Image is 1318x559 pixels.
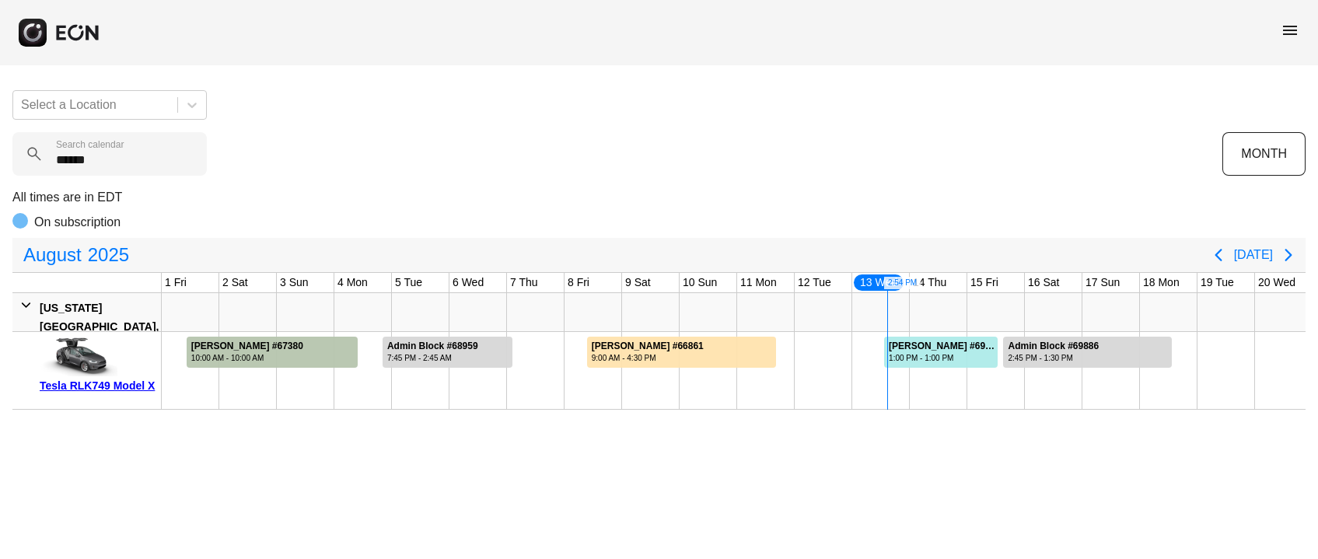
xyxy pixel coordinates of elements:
[967,273,1002,292] div: 15 Fri
[1255,273,1299,292] div: 20 Wed
[162,273,190,292] div: 1 Fri
[219,273,251,292] div: 2 Sat
[680,273,720,292] div: 10 Sun
[1273,239,1304,271] button: Next page
[622,273,654,292] div: 9 Sat
[12,188,1306,207] p: All times are in EDT
[883,332,998,368] div: Rented for 2 days by John Harrington Current status is confirmed
[1082,273,1123,292] div: 17 Sun
[40,337,117,376] img: car
[392,273,425,292] div: 5 Tue
[795,273,834,292] div: 12 Tue
[20,239,85,271] span: August
[85,239,132,271] span: 2025
[334,273,371,292] div: 4 Mon
[1234,241,1273,269] button: [DATE]
[449,273,487,292] div: 6 Wed
[34,213,121,232] p: On subscription
[1203,239,1234,271] button: Previous page
[186,332,358,368] div: Rented for 3 days by Rob Matei Current status is completed
[1008,352,1099,364] div: 2:45 PM - 1:30 PM
[592,352,704,364] div: 9:00 AM - 4:30 PM
[889,352,996,364] div: 1:00 PM - 1:00 PM
[56,138,124,151] label: Search calendar
[565,273,593,292] div: 8 Fri
[910,273,949,292] div: 14 Thu
[1197,273,1237,292] div: 19 Tue
[382,332,514,368] div: Rented for 3 days by Admin Block Current status is rental
[387,341,478,352] div: Admin Block #68959
[889,341,996,352] div: [PERSON_NAME] #69153
[586,332,777,368] div: Rented for 4 days by Carlos Pellegrini Current status is billable
[14,239,138,271] button: August2025
[1281,21,1299,40] span: menu
[191,341,303,352] div: [PERSON_NAME] #67380
[507,273,541,292] div: 7 Thu
[1025,273,1062,292] div: 16 Sat
[1008,341,1099,352] div: Admin Block #69886
[592,341,704,352] div: [PERSON_NAME] #66861
[1002,332,1172,368] div: Rented for 3 days by Admin Block Current status is rental
[737,273,780,292] div: 11 Mon
[40,299,159,355] div: [US_STATE][GEOGRAPHIC_DATA], [GEOGRAPHIC_DATA]
[191,352,303,364] div: 10:00 AM - 10:00 AM
[852,273,905,292] div: 13 Wed
[1140,273,1183,292] div: 18 Mon
[40,376,156,395] div: Tesla RLK749 Model X
[277,273,312,292] div: 3 Sun
[387,352,478,364] div: 7:45 PM - 2:45 AM
[1222,132,1306,176] button: MONTH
